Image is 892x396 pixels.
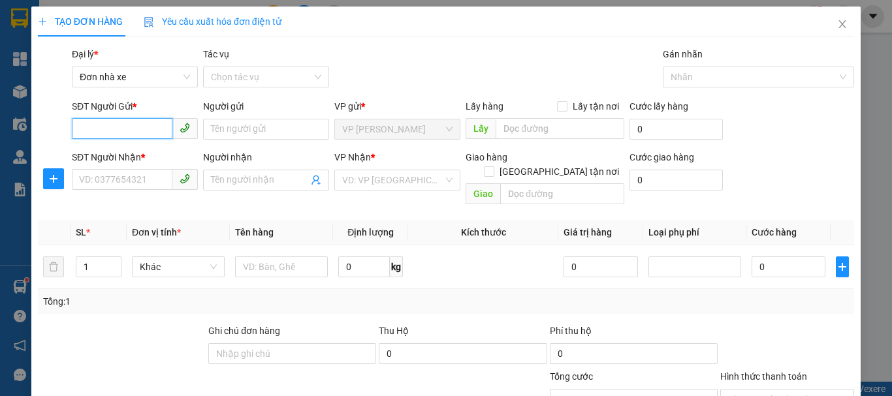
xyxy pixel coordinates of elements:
[38,16,123,27] span: TẠO ĐƠN HÀNG
[347,227,394,237] span: Định lượng
[140,257,217,277] span: Khác
[99,22,277,36] strong: CÔNG TY TNHH VĨNH QUANG
[500,183,624,204] input: Dọc đường
[130,67,246,80] strong: : [DOMAIN_NAME]
[390,256,403,277] span: kg
[130,69,161,79] span: Website
[567,99,624,114] span: Lấy tận nơi
[44,174,63,184] span: plus
[720,371,807,382] label: Hình thức thanh toán
[629,101,688,112] label: Cước lấy hàng
[342,119,453,139] span: VP Linh Đàm
[564,227,612,237] span: Giá trị hàng
[43,294,345,309] div: Tổng: 1
[235,227,274,237] span: Tên hàng
[466,152,507,162] span: Giao hàng
[203,49,229,59] label: Tác vụ
[564,256,637,277] input: 0
[311,175,321,185] span: user-add
[824,7,861,43] button: Close
[235,256,328,277] input: VD: Bàn, Ghế
[663,49,703,59] label: Gán nhãn
[334,152,371,162] span: VP Nhận
[203,150,329,164] div: Người nhận
[629,170,723,190] input: Cước giao hàng
[146,55,231,65] strong: Hotline : 0889 23 23 23
[80,67,190,87] span: Đơn nhà xe
[43,168,64,189] button: plus
[496,118,624,139] input: Dọc đường
[629,119,723,140] input: Cước lấy hàng
[72,99,198,114] div: SĐT Người Gửi
[550,371,593,382] span: Tổng cước
[180,174,190,184] span: phone
[466,183,500,204] span: Giao
[144,17,154,27] img: icon
[135,38,241,52] strong: PHIẾU GỬI HÀNG
[466,118,496,139] span: Lấy
[38,17,47,26] span: plus
[629,152,694,162] label: Cước giao hàng
[14,20,75,82] img: logo
[836,256,849,277] button: plus
[180,123,190,133] span: phone
[752,227,797,237] span: Cước hàng
[208,326,280,336] label: Ghi chú đơn hàng
[144,16,281,27] span: Yêu cầu xuất hóa đơn điện tử
[550,324,718,343] div: Phí thu hộ
[643,220,746,245] th: Loại phụ phí
[836,262,848,272] span: plus
[72,49,98,59] span: Đại lý
[466,101,503,112] span: Lấy hàng
[837,19,848,29] span: close
[461,227,506,237] span: Kích thước
[76,227,86,237] span: SL
[203,99,329,114] div: Người gửi
[208,343,376,364] input: Ghi chú đơn hàng
[494,164,624,179] span: [GEOGRAPHIC_DATA] tận nơi
[379,326,409,336] span: Thu Hộ
[132,227,181,237] span: Đơn vị tính
[43,256,64,277] button: delete
[334,99,460,114] div: VP gửi
[72,150,198,164] div: SĐT Người Nhận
